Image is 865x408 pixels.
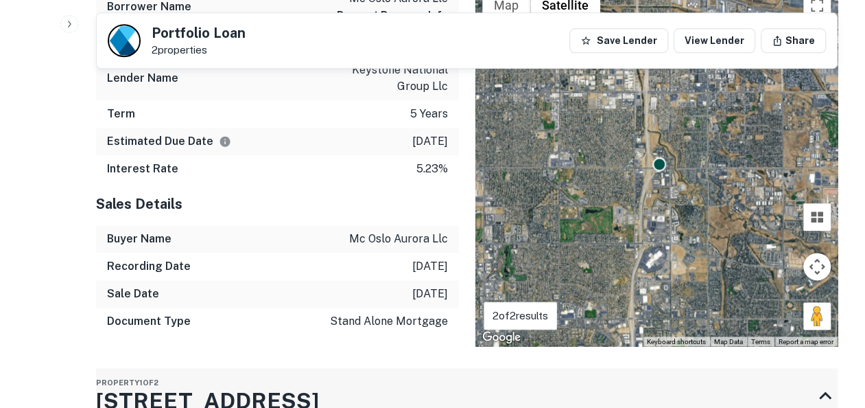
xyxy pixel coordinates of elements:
p: [DATE] [412,258,448,275]
p: 5 years [410,106,448,122]
button: Save Lender [569,28,668,53]
button: Request Borrower Info [337,7,448,23]
a: Open this area in Google Maps (opens a new window) [479,328,524,346]
button: Keyboard shortcuts [647,337,706,347]
h6: Term [107,106,135,122]
h5: Sales Details [96,194,459,214]
h6: Buyer Name [107,231,171,247]
p: mc oslo aurora llc [349,231,448,247]
button: Share [761,28,826,53]
p: 2 of 2 results [493,308,548,324]
h6: Sale Date [107,286,159,302]
img: Google [479,328,524,346]
iframe: Chat Widget [796,298,865,364]
h6: Lender Name [107,70,178,87]
button: Map camera controls [803,253,831,280]
span: Property 1 of 2 [96,378,158,387]
h6: Interest Rate [107,161,178,177]
button: Map Data [714,337,743,347]
button: Tilt map [803,203,831,231]
a: Terms (opens in new tab) [751,338,770,345]
a: Report a map error [779,338,833,345]
p: 2 properties [152,44,246,56]
h5: Portfolio Loan [152,26,246,40]
h6: Document Type [107,313,191,330]
svg: Estimate is based on a standard schedule for this type of loan. [219,135,231,148]
p: 5.23% [416,161,448,177]
a: View Lender [674,28,755,53]
p: stand alone mortgage [330,313,448,330]
p: [DATE] [412,286,448,302]
h6: Recording Date [107,258,191,275]
p: keystone national group llc [324,62,448,95]
p: [DATE] [412,133,448,150]
h6: Estimated Due Date [107,133,231,150]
